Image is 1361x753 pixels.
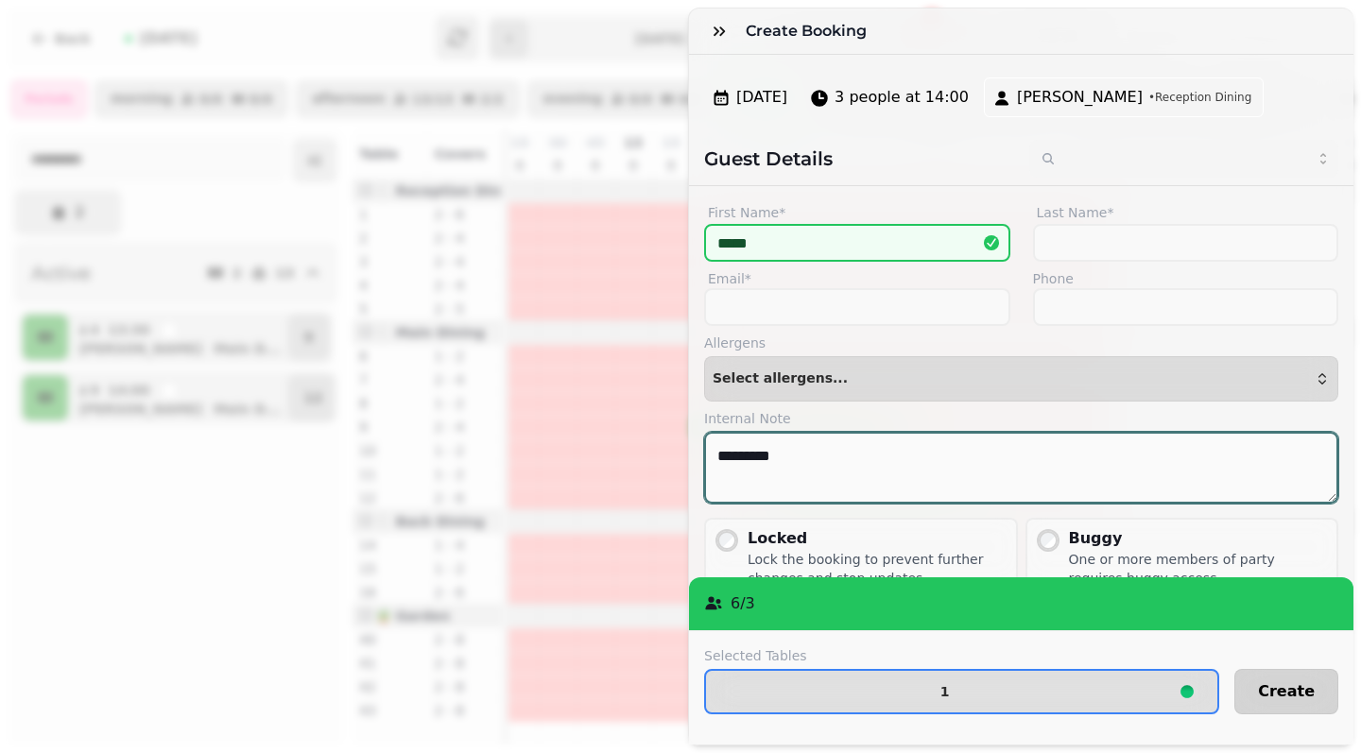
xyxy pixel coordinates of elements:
span: Select allergens... [713,371,848,386]
div: Lock the booking to prevent further changes and stop updates [748,550,1008,588]
label: Internal Note [704,409,1338,428]
p: 6 / 3 [731,592,755,615]
span: [DATE] [736,86,787,109]
label: Phone [1033,269,1339,288]
span: [PERSON_NAME] [1017,86,1143,109]
span: 3 people at 14:00 [835,86,969,109]
label: Last Name* [1033,201,1339,224]
h2: Guest Details [704,145,1014,172]
label: First Name* [704,201,1010,224]
h3: Create Booking [746,20,874,43]
div: Buggy [1069,527,1330,550]
div: One or more members of party requires buggy access [1069,550,1330,588]
button: 1 [704,669,1219,714]
label: Allergens [704,334,1338,352]
button: Select allergens... [704,356,1338,402]
span: Create [1258,684,1315,699]
p: 1 [940,685,950,698]
div: Locked [748,527,1008,550]
span: • Reception Dining [1148,90,1251,105]
label: Selected Tables [704,646,1219,665]
label: Email* [704,269,1010,288]
button: Create [1234,669,1338,714]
